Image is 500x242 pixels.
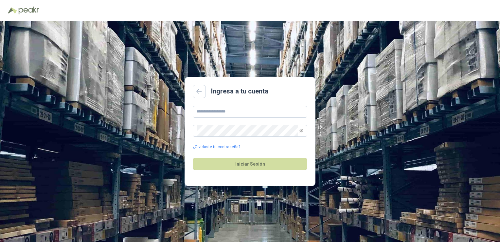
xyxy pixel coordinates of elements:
span: eye-invisible [299,129,303,133]
img: Logo [8,7,17,14]
a: ¿Olvidaste tu contraseña? [193,144,240,150]
img: Peakr [18,7,39,14]
h2: Ingresa a tu cuenta [211,86,268,96]
button: Iniciar Sesión [193,158,307,170]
